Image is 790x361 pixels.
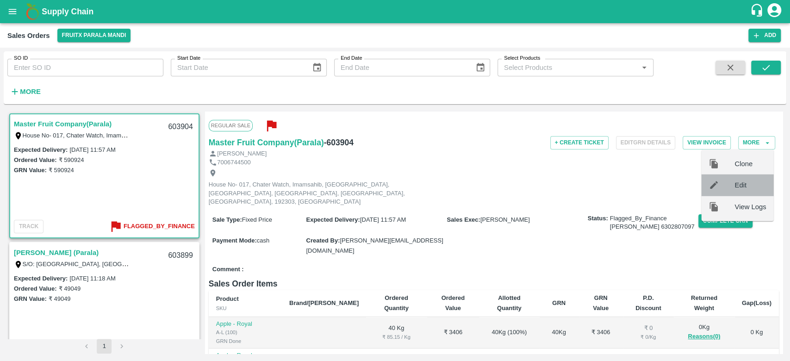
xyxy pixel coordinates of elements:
strong: More [20,88,41,95]
b: GRN [552,299,566,306]
h6: Sales Order Items [209,277,779,290]
label: House No- 017, Chater Watch, Imamsahib, [GEOGRAPHIC_DATA], [GEOGRAPHIC_DATA], [GEOGRAPHIC_DATA], ... [23,131,555,139]
label: SO ID [14,55,28,62]
a: [PERSON_NAME] (Parala) [14,247,99,259]
span: Clone [734,159,766,169]
label: Expected Delivery : [14,275,68,282]
h6: - 603904 [324,136,354,149]
span: Fixed Price [242,216,272,223]
div: Edit [701,174,773,196]
button: Open [638,62,650,74]
div: account of current user [766,2,783,21]
span: View Logs [734,201,766,212]
b: Flagged_By_Finance [124,221,195,232]
button: Add [748,29,781,42]
label: Status: [588,214,608,223]
b: Returned Weight [691,294,717,311]
label: [DATE] 11:57 AM [69,146,115,153]
a: Master Fruit Company(Parala) [209,136,324,149]
label: [DATE] 11:18 AM [69,275,115,282]
label: S/O: [GEOGRAPHIC_DATA], [GEOGRAPHIC_DATA], [GEOGRAPHIC_DATA], [GEOGRAPHIC_DATA] - 171202, [GEOGRA... [23,260,676,268]
b: Gap(Loss) [742,299,771,306]
p: Apple - Royal [216,320,274,329]
label: ₹ 590924 [49,167,74,174]
a: Supply Chain [42,5,750,18]
label: Sale Type : [212,216,242,223]
b: Ordered Quantity [384,294,409,311]
p: Apple - Royal [216,351,274,360]
div: ₹ 85.15 / Kg [373,333,419,341]
div: SKU [216,304,274,312]
button: + Create Ticket [550,136,609,149]
button: Select DC [57,29,131,42]
td: ₹ 3406 [427,317,479,349]
span: Edit [734,180,766,190]
label: ₹ 49049 [58,285,81,292]
button: Choose date [472,59,489,76]
b: Supply Chain [42,7,93,16]
td: 0 Kg [734,317,779,349]
td: ₹ 3406 [579,317,623,349]
div: Sales Orders [7,30,50,42]
span: cash [257,237,269,244]
label: ₹ 49049 [49,295,71,302]
div: ₹ 0 [630,324,667,333]
b: Product [216,295,239,302]
div: ₹ 0 / Kg [630,333,667,341]
img: logo [23,2,42,21]
input: Enter SO ID [7,59,163,76]
label: Comment : [212,265,244,274]
div: GRN Done [216,337,274,345]
button: Complete GRN [698,214,753,228]
button: page 1 [97,339,112,354]
label: Ordered Value: [14,285,56,292]
p: 7006744500 [217,158,250,167]
input: Select Products [500,62,635,74]
button: Choose date [308,59,326,76]
input: End Date [334,59,468,76]
label: End Date [341,55,362,62]
div: 0 Kg [681,323,727,342]
label: Expected Delivery : [306,216,360,223]
button: More [7,84,43,100]
button: Flagged_By_Finance [108,219,194,234]
b: Brand/[PERSON_NAME] [289,299,359,306]
span: [PERSON_NAME][EMAIL_ADDRESS][DOMAIN_NAME] [306,237,443,254]
label: Ordered Value: [14,156,56,163]
div: A-L (100) [216,328,274,336]
label: GRN Value: [14,167,47,174]
div: 40 Kg [547,328,572,337]
b: Ordered Value [442,294,465,311]
label: Sales Exec : [447,216,480,223]
button: View Invoice [683,136,731,149]
div: 603904 [162,116,198,138]
td: 40 Kg [366,317,426,349]
div: [PERSON_NAME] 6302807097 [610,223,695,231]
button: Reasons(0) [681,331,727,342]
div: customer-support [750,3,766,20]
label: ₹ 590924 [58,156,84,163]
span: [PERSON_NAME] [480,216,530,223]
div: 603899 [162,245,198,267]
b: Allotted Quantity [497,294,522,311]
div: 40 Kg ( 100 %) [487,328,532,337]
label: Payment Mode : [212,237,257,244]
label: Created By : [306,237,340,244]
p: [PERSON_NAME] [217,149,267,158]
label: Start Date [177,55,200,62]
button: open drawer [2,1,23,22]
label: Select Products [504,55,540,62]
span: Flagged_By_Finance [610,214,695,231]
p: House No- 017, Chater Watch, Imamsahib, [GEOGRAPHIC_DATA], [GEOGRAPHIC_DATA], [GEOGRAPHIC_DATA], ... [209,180,417,206]
b: GRN Value [593,294,609,311]
button: More [738,136,775,149]
span: [DATE] 11:57 AM [360,216,406,223]
span: Regular Sale [209,120,253,131]
label: GRN Value: [14,295,47,302]
div: Clone [701,153,773,174]
input: Start Date [171,59,305,76]
label: Expected Delivery : [14,146,68,153]
nav: pagination navigation [78,339,131,354]
b: P.D. Discount [635,294,661,311]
